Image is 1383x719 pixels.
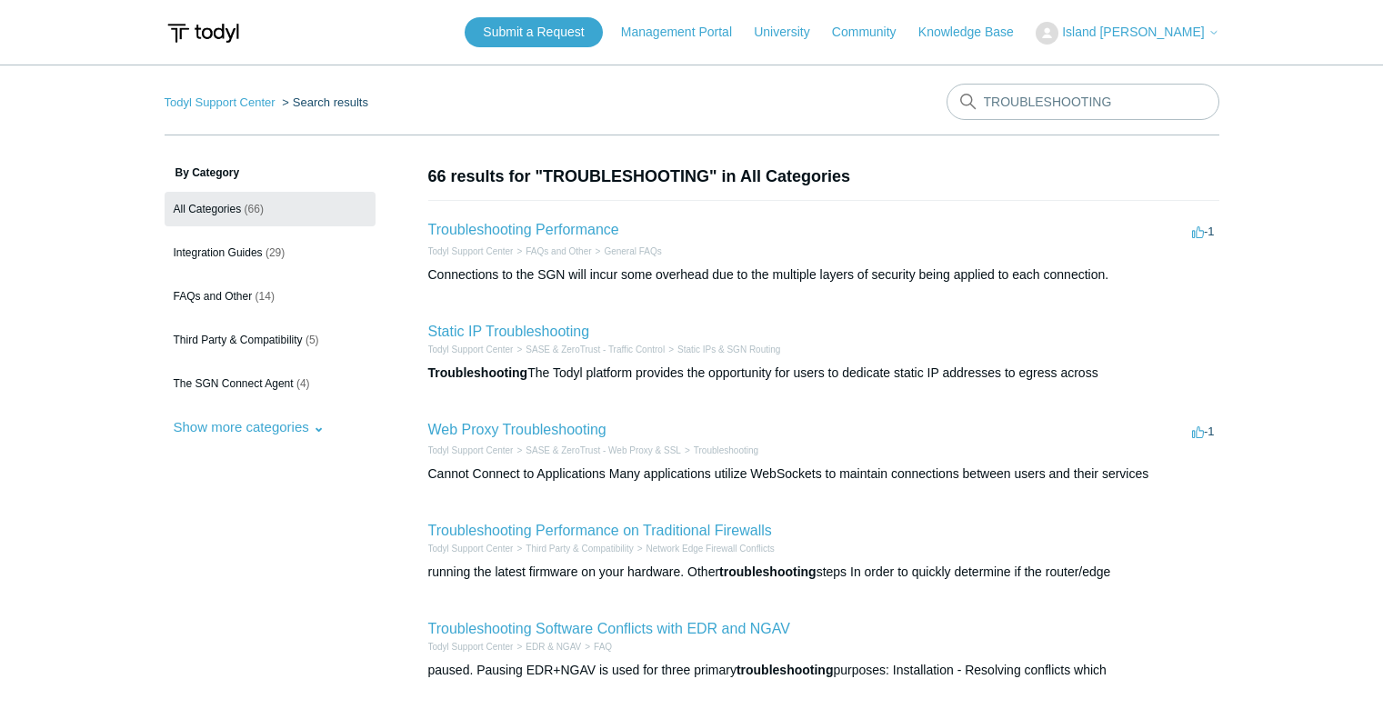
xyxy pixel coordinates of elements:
[428,365,528,380] em: Troubleshooting
[594,642,612,652] a: FAQ
[513,444,680,457] li: SASE & ZeroTrust - Web Proxy & SSL
[165,366,376,401] a: The SGN Connect Agent (4)
[694,445,758,455] a: Troubleshooting
[526,642,581,652] a: EDR & NGAV
[513,343,665,356] li: SASE & ZeroTrust - Traffic Control
[174,377,294,390] span: The SGN Connect Agent
[428,542,514,555] li: Todyl Support Center
[256,290,275,303] span: (14)
[174,290,253,303] span: FAQs and Other
[526,445,681,455] a: SASE & ZeroTrust - Web Proxy & SSL
[296,377,310,390] span: (4)
[604,246,661,256] a: General FAQs
[947,84,1219,120] input: Search
[428,445,514,455] a: Todyl Support Center
[665,343,780,356] li: Static IPs & SGN Routing
[526,544,633,554] a: Third Party & Compatibility
[428,422,606,437] a: Web Proxy Troubleshooting
[526,345,665,355] a: SASE & ZeroTrust - Traffic Control
[621,23,750,42] a: Management Portal
[165,165,376,181] h3: By Category
[428,343,514,356] li: Todyl Support Center
[165,279,376,314] a: FAQs and Other (14)
[174,246,263,259] span: Integration Guides
[513,640,581,654] li: EDR & NGAV
[1062,25,1204,39] span: Island [PERSON_NAME]
[581,640,612,654] li: FAQ
[832,23,915,42] a: Community
[634,542,775,555] li: Network Edge Firewall Conflicts
[165,95,279,109] li: Todyl Support Center
[165,410,334,444] button: Show more categories
[306,334,319,346] span: (5)
[428,345,514,355] a: Todyl Support Center
[754,23,827,42] a: University
[428,222,619,237] a: Troubleshooting Performance
[245,203,264,215] span: (66)
[428,464,1219,484] div: Cannot Connect to Applications Many applications utilize WebSockets to maintain connections betwe...
[428,265,1219,285] div: Connections to the SGN will incur some overhead due to the multiple layers of security being appl...
[918,23,1032,42] a: Knowledge Base
[465,17,602,47] a: Submit a Request
[266,246,285,259] span: (29)
[513,245,591,258] li: FAQs and Other
[677,345,780,355] a: Static IPs & SGN Routing
[278,95,368,109] li: Search results
[428,165,1219,189] h1: 66 results for "TROUBLESHOOTING" in All Categories
[681,444,758,457] li: Troubleshooting
[428,621,790,636] a: Troubleshooting Software Conflicts with EDR and NGAV
[428,523,772,538] a: Troubleshooting Performance on Traditional Firewalls
[428,324,590,339] a: Static IP Troubleshooting
[428,364,1219,383] div: The Todyl platform provides the opportunity for users to dedicate static IP addresses to egress a...
[165,235,376,270] a: Integration Guides (29)
[1036,22,1218,45] button: Island [PERSON_NAME]
[428,563,1219,582] div: running the latest firmware on your hardware. Other steps In order to quickly determine if the ro...
[428,544,514,554] a: Todyl Support Center
[719,564,817,579] em: troubleshooting
[165,16,242,50] img: Todyl Support Center Help Center home page
[165,323,376,357] a: Third Party & Compatibility (5)
[428,245,514,258] li: Todyl Support Center
[646,544,775,554] a: Network Edge Firewall Conflicts
[428,640,514,654] li: Todyl Support Center
[1192,225,1215,238] span: -1
[165,192,376,226] a: All Categories (66)
[174,203,242,215] span: All Categories
[592,245,662,258] li: General FAQs
[513,542,633,555] li: Third Party & Compatibility
[526,246,591,256] a: FAQs and Other
[428,246,514,256] a: Todyl Support Center
[428,661,1219,680] div: paused. Pausing EDR+NGAV is used for three primary purposes: Installation - Resolving conflicts w...
[737,663,834,677] em: troubleshooting
[165,95,276,109] a: Todyl Support Center
[428,642,514,652] a: Todyl Support Center
[174,334,303,346] span: Third Party & Compatibility
[428,444,514,457] li: Todyl Support Center
[1192,424,1215,438] span: -1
